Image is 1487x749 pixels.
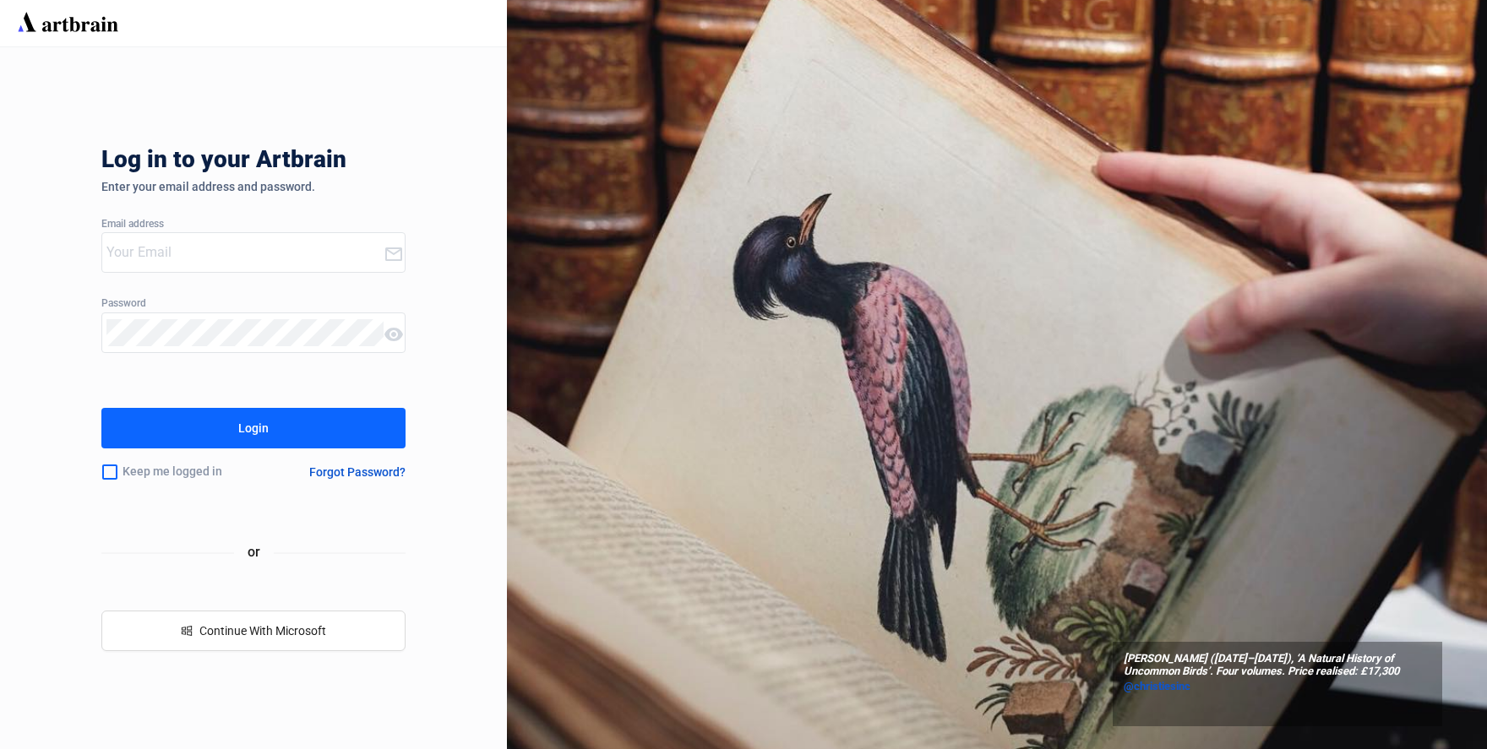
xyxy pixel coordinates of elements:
input: Your Email [106,239,384,266]
div: Enter your email address and password. [101,180,406,193]
span: @christiesinc [1124,680,1190,692]
span: [PERSON_NAME] ([DATE]–[DATE]), ‘A Natural History of Uncommon Birds’. Four volumes. Price realise... [1124,653,1431,678]
a: @christiesinc [1124,678,1431,695]
div: Log in to your Artbrain [101,146,608,180]
span: or [234,541,274,562]
div: Keep me logged in [101,454,269,490]
div: Login [238,415,269,442]
span: windows [181,625,193,637]
div: Forgot Password? [309,465,406,479]
button: Login [101,408,406,448]
span: Continue With Microsoft [199,624,326,638]
button: windowsContinue With Microsoft [101,611,406,651]
div: Email address [101,219,406,231]
div: Password [101,298,406,310]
